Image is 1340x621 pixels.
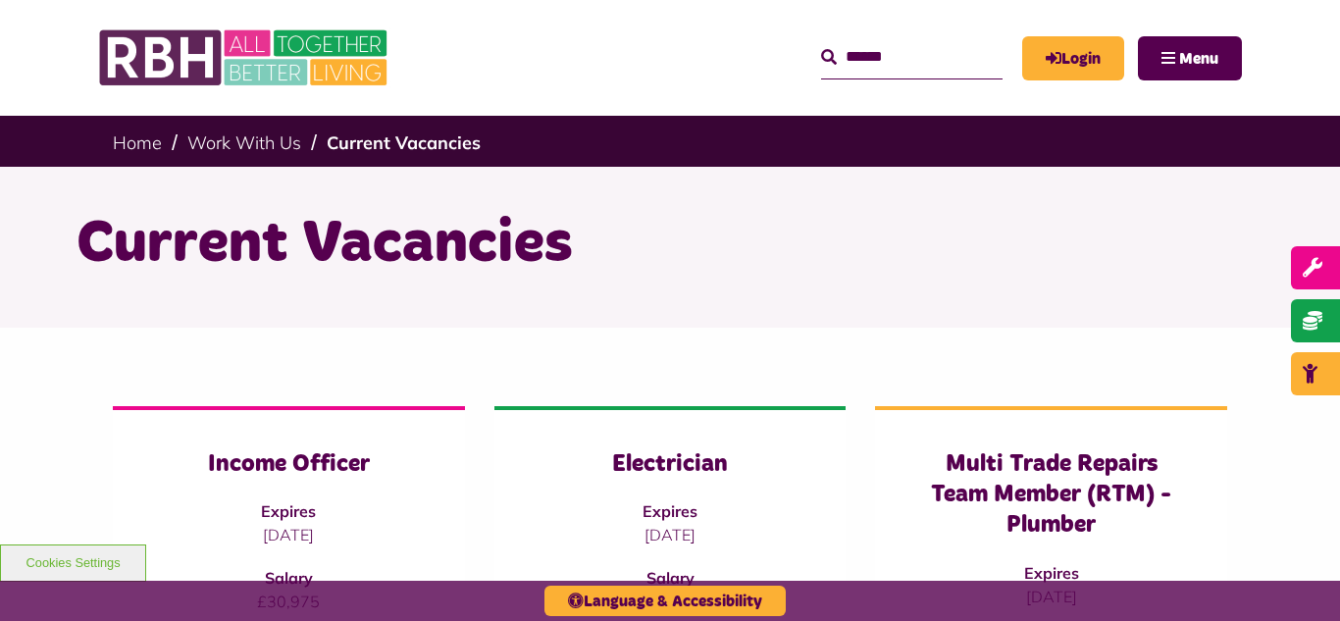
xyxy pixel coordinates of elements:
p: [DATE] [534,523,807,546]
a: Home [113,131,162,154]
p: [DATE] [152,523,426,546]
button: Navigation [1138,36,1242,80]
iframe: Netcall Web Assistant for live chat [1252,533,1340,621]
a: MyRBH [1022,36,1124,80]
button: Language & Accessibility [544,586,786,616]
strong: Expires [1024,563,1079,583]
strong: Salary [646,568,695,588]
strong: Expires [261,501,316,521]
h3: Multi Trade Repairs Team Member (RTM) - Plumber [914,449,1188,542]
span: Menu [1179,51,1218,67]
h3: Income Officer [152,449,426,480]
h3: Electrician [534,449,807,480]
img: RBH [98,20,392,96]
a: Current Vacancies [327,131,481,154]
strong: Expires [643,501,697,521]
strong: Salary [265,568,313,588]
a: Work With Us [187,131,301,154]
h1: Current Vacancies [77,206,1263,283]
